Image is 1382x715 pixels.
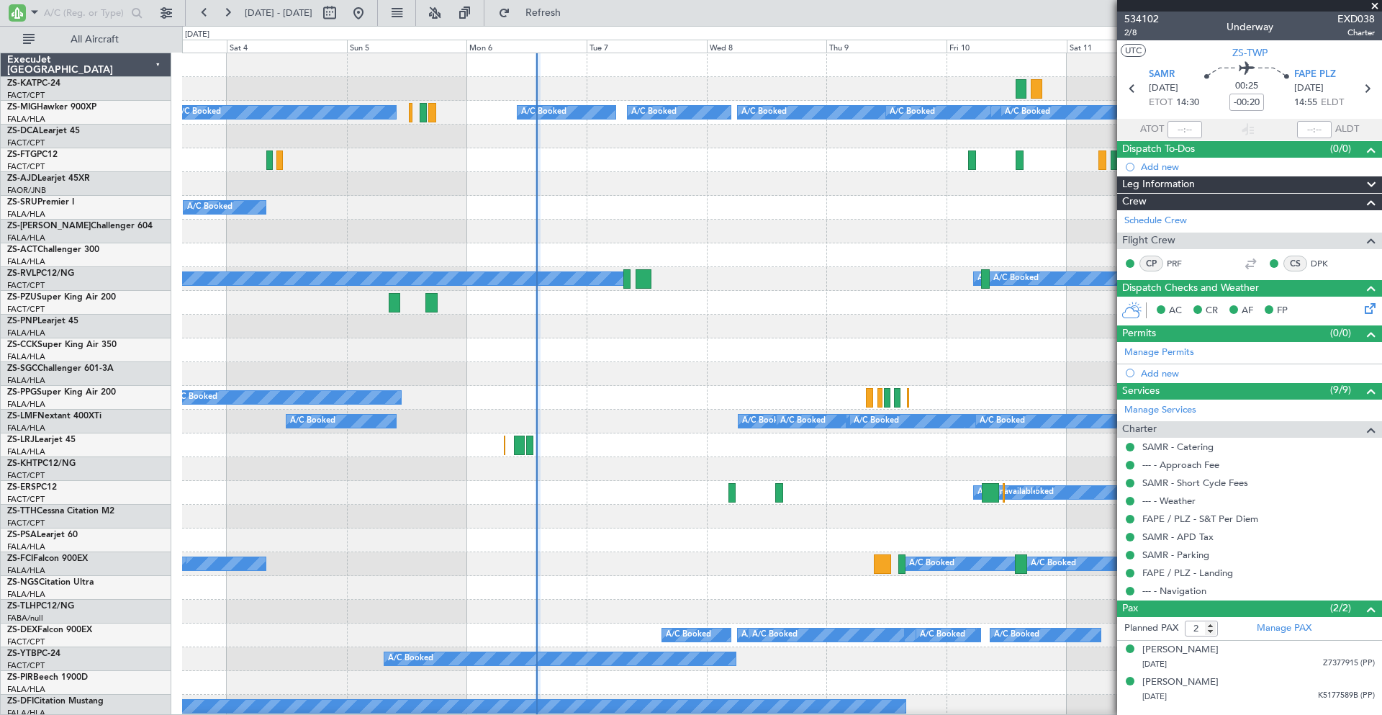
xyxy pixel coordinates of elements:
[977,268,1037,289] div: A/C Unavailable
[7,127,39,135] span: ZS-DCA
[7,256,45,267] a: FALA/HLA
[1142,659,1167,670] span: [DATE]
[1139,256,1163,271] div: CP
[1121,44,1146,57] button: UTC
[1330,141,1351,156] span: (0/0)
[1142,585,1206,597] a: --- - Navigation
[7,185,46,196] a: FAOR/JNB
[7,138,45,148] a: FACT/CPT
[7,317,78,325] a: ZS-PNPLearjet 45
[176,102,221,123] div: A/C Booked
[1176,96,1199,110] span: 14:30
[7,554,88,563] a: ZS-FCIFalcon 900EX
[7,649,60,658] a: ZS-YTBPC-24
[7,246,99,254] a: ZS-ACTChallenger 300
[1142,441,1214,453] a: SAMR - Catering
[1311,257,1343,270] a: DPK
[7,518,45,529] a: FACT/CPT
[7,613,43,624] a: FABA/null
[7,269,74,278] a: ZS-RVLPC12/NG
[780,410,826,432] div: A/C Booked
[7,399,45,410] a: FALA/HLA
[1227,19,1273,35] div: Underway
[1149,68,1175,82] span: SAMR
[245,6,312,19] span: [DATE] - [DATE]
[1142,459,1219,471] a: --- - Approach Fee
[1122,141,1195,158] span: Dispatch To-Dos
[1067,40,1187,53] div: Sat 11
[854,410,899,432] div: A/C Booked
[1330,601,1351,616] span: (2/2)
[1124,214,1187,228] a: Schedule Crew
[7,351,45,362] a: FALA/HLA
[1124,403,1196,418] a: Manage Services
[993,268,1039,289] div: A/C Booked
[1169,304,1182,318] span: AC
[7,198,74,207] a: ZS-SRUPremier I
[1321,96,1344,110] span: ELDT
[7,649,37,658] span: ZS-YTB
[1122,280,1259,297] span: Dispatch Checks and Weather
[7,114,45,125] a: FALA/HLA
[7,103,96,112] a: ZS-MIGHawker 900XP
[7,209,45,220] a: FALA/HLA
[1337,12,1375,27] span: EXD038
[1124,346,1194,360] a: Manage Permits
[7,541,45,552] a: FALA/HLA
[980,410,1025,432] div: A/C Booked
[7,388,116,397] a: ZS-PPGSuper King Air 200
[1283,256,1307,271] div: CS
[1124,621,1178,636] label: Planned PAX
[7,412,101,421] a: ZS-LMFNextant 400XTi
[7,446,45,457] a: FALA/HLA
[1142,477,1248,489] a: SAMR - Short Cycle Fees
[7,246,37,254] span: ZS-ACT
[7,293,37,302] span: ZS-PZU
[7,483,36,492] span: ZS-ERS
[7,459,37,468] span: ZS-KHT
[587,40,707,53] div: Tue 7
[7,423,45,433] a: FALA/HLA
[7,626,37,634] span: ZS-DEX
[1142,643,1219,657] div: [PERSON_NAME]
[7,673,88,682] a: ZS-PIRBeech 1900D
[7,304,45,315] a: FACT/CPT
[16,28,156,51] button: All Aircraft
[7,436,35,444] span: ZS-LRJ
[7,375,45,386] a: FALA/HLA
[172,387,217,408] div: A/C Booked
[7,269,36,278] span: ZS-RVL
[1294,68,1336,82] span: FAPE PLZ
[7,578,94,587] a: ZS-NGSCitation Ultra
[947,40,1067,53] div: Fri 10
[7,507,114,516] a: ZS-TTHCessna Citation M2
[1206,304,1218,318] span: CR
[1167,257,1199,270] a: PRF
[7,589,45,600] a: FALA/HLA
[1335,122,1359,137] span: ALDT
[388,648,433,670] div: A/C Booked
[1294,81,1324,96] span: [DATE]
[7,660,45,671] a: FACT/CPT
[1142,495,1196,507] a: --- - Weather
[7,341,117,349] a: ZS-CCKSuper King Air 350
[466,40,587,53] div: Mon 6
[1122,601,1138,617] span: Pax
[631,102,677,123] div: A/C Booked
[7,602,36,611] span: ZS-TLH
[707,40,827,53] div: Wed 8
[7,174,90,183] a: ZS-AJDLearjet 45XR
[37,35,152,45] span: All Aircraft
[742,410,787,432] div: A/C Booked
[1142,549,1209,561] a: SAMR - Parking
[7,531,37,539] span: ZS-PSA
[890,102,935,123] div: A/C Booked
[1323,657,1375,670] span: Z7377915 (PP)
[290,410,335,432] div: A/C Booked
[741,102,787,123] div: A/C Booked
[347,40,467,53] div: Sun 5
[1257,621,1311,636] a: Manage PAX
[1122,421,1157,438] span: Charter
[1141,367,1375,379] div: Add new
[741,624,787,646] div: A/C Booked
